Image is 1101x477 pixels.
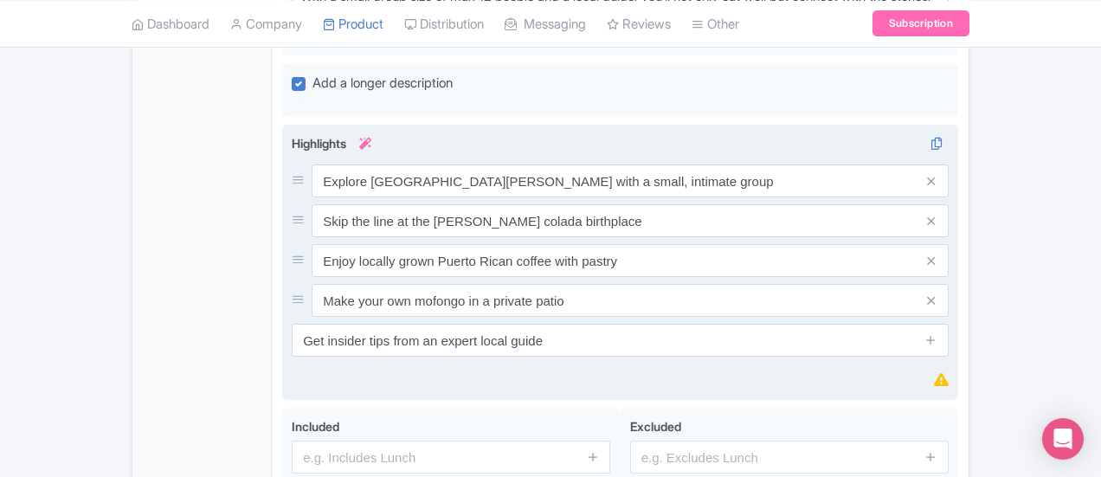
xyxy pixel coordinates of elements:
[292,136,346,151] span: Highlights
[312,74,453,91] span: Add a longer description
[630,419,681,434] span: Excluded
[872,10,969,36] a: Subscription
[1042,418,1084,460] div: Open Intercom Messenger
[292,419,339,434] span: Included
[630,441,949,474] input: e.g. Excludes Lunch
[292,441,610,474] input: e.g. Includes Lunch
